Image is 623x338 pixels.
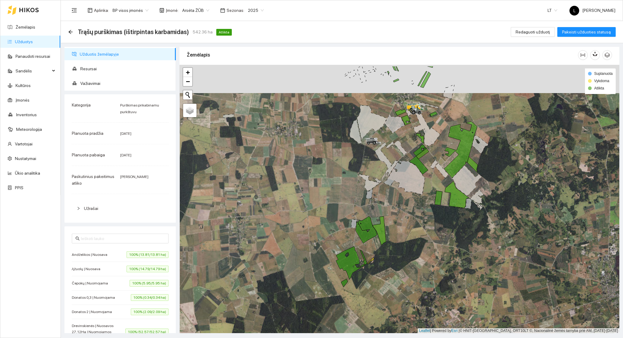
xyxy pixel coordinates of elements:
[193,29,213,35] span: 542.36 ha
[120,153,131,157] span: [DATE]
[120,103,159,114] span: Purškimas prikabinamu purkštuvu
[72,152,105,157] span: Planuota pabaiga
[183,104,197,117] a: Layers
[548,6,557,15] span: LT
[94,7,109,14] span: Aplinka :
[68,30,73,35] div: Atgal
[183,68,192,77] a: Zoom in
[72,280,111,286] span: Čepokų | Nuomojama
[68,4,80,16] button: menu-fold
[72,266,103,272] span: Ąžuolų | Nuosava
[187,46,578,64] div: Žemėlapis
[131,308,169,315] span: 100% (2.09/2.09 ha)
[88,8,92,13] span: layout
[562,29,611,35] span: Pakeisti užduoties statusą
[16,65,50,77] span: Sandėlis
[186,68,190,76] span: +
[220,8,225,13] span: calendar
[81,235,165,242] input: Ieškoti lauko
[80,63,171,75] span: Resursai
[419,329,430,333] a: Leaflet
[16,54,50,59] a: Panaudoti resursai
[72,294,118,301] span: Donatos 0,3 | Nuomojama
[127,251,169,258] span: 100% (13.81/13.81 ha)
[159,8,164,13] span: shop
[459,329,460,333] span: |
[120,131,131,136] span: [DATE]
[578,50,588,60] button: column-width
[15,156,36,161] a: Nustatymai
[594,86,604,90] span: Atlikta
[451,329,458,333] a: Esri
[77,207,80,210] span: right
[511,27,555,37] button: Redaguoti užduotį
[130,280,169,287] span: 100% (5.95/5.95 ha)
[16,25,35,30] a: Žemėlapis
[183,77,192,86] a: Zoom out
[113,6,148,15] span: BP visos įmonės
[72,252,110,258] span: Andželikos | Nuosava
[80,77,171,89] span: Važiavimai
[16,112,37,117] a: Inventorius
[16,83,31,88] a: Kultūros
[75,236,80,241] span: search
[72,103,91,107] span: Kategorija
[16,127,42,132] a: Meteorologija
[186,78,190,85] span: −
[594,71,613,76] span: Suplanuota
[80,48,171,60] span: Užduotis žemėlapyje
[594,79,609,83] span: Vykdoma
[15,39,33,44] a: Užduotys
[15,185,23,190] a: PPIS
[15,141,33,146] a: Vartotojai
[578,53,587,57] span: column-width
[131,294,169,301] span: 100% (0.34/0.34 ha)
[569,8,615,13] span: [PERSON_NAME]
[557,27,616,37] button: Pakeisti užduoties statusą
[15,171,40,176] a: Ūkio analitika
[183,90,192,99] button: Initiate a new search
[120,175,148,179] span: [PERSON_NAME]
[68,30,73,34] span: arrow-left
[511,30,555,34] a: Redaguoti užduotį
[84,206,98,211] span: Užrašai
[78,27,189,37] span: Trąšų purškimas (ištirpintas karbamidas)
[166,7,179,14] span: Įmonė :
[248,6,264,15] span: 2025
[71,8,77,13] span: menu-fold
[72,309,115,315] span: Donatos 2 | Nuomojama
[216,29,232,36] span: Atlikta
[16,98,30,103] a: Įmonės
[227,7,244,14] span: Sezonas :
[182,6,209,15] span: Arsėta ŽŪB
[573,6,576,16] span: L
[72,131,103,136] span: Planuota pradžia
[72,174,114,186] span: Paskutinius pakeitimus atliko
[125,329,169,335] span: 100% (52.57/52.57 ha)
[418,328,619,333] div: | Powered by © HNIT-[GEOGRAPHIC_DATA]; ORT10LT ©, Nacionalinė žemės tarnyba prie AM, [DATE]-[DATE]
[127,266,169,272] span: 100% (14.79/14.79 ha)
[516,29,550,35] span: Redaguoti užduotį
[72,201,169,215] div: Užrašai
